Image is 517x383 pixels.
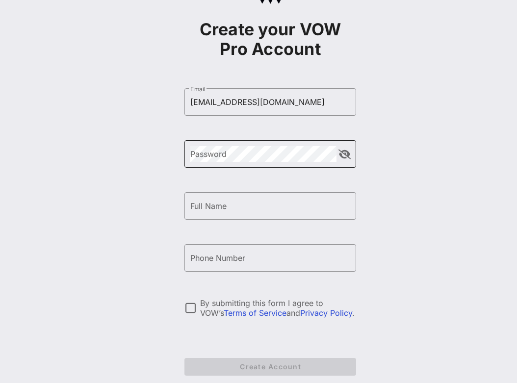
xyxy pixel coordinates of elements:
[200,298,356,318] div: By submitting this form I agree to VOW’s and .
[224,308,286,318] a: Terms of Service
[184,20,356,59] h1: Create your VOW Pro Account
[300,308,352,318] a: Privacy Policy
[338,150,351,159] button: append icon
[190,85,206,93] label: Email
